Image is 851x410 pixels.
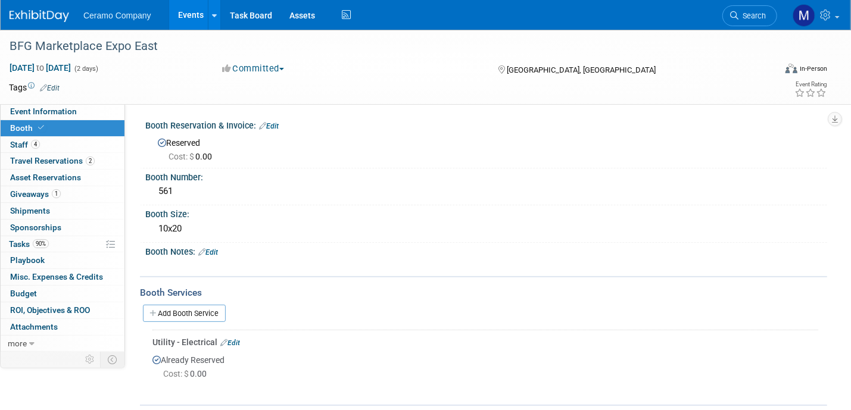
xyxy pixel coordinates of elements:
[10,305,90,315] span: ROI, Objectives & ROO
[10,156,95,165] span: Travel Reservations
[163,369,190,378] span: Cost: $
[1,137,124,153] a: Staff4
[785,64,797,73] img: Format-Inperson.png
[799,64,827,73] div: In-Person
[154,220,818,238] div: 10x20
[40,84,60,92] a: Edit
[31,140,40,149] span: 4
[1,153,124,169] a: Travel Reservations2
[10,289,37,298] span: Budget
[218,62,289,75] button: Committed
[1,104,124,120] a: Event Information
[1,302,124,318] a: ROI, Objectives & ROO
[83,11,151,20] span: Ceramo Company
[220,339,240,347] a: Edit
[35,63,46,73] span: to
[9,82,60,93] td: Tags
[163,369,211,378] span: 0.00
[5,36,758,57] div: BFG Marketplace Expo East
[101,352,125,367] td: Toggle Event Tabs
[140,286,827,299] div: Booth Services
[80,352,101,367] td: Personalize Event Tab Strip
[145,168,827,183] div: Booth Number:
[794,82,827,87] div: Event Rating
[10,140,40,149] span: Staff
[154,182,818,201] div: 561
[86,157,95,165] span: 2
[1,120,124,136] a: Booth
[10,10,69,22] img: ExhibitDay
[9,239,49,249] span: Tasks
[152,336,818,348] div: Utility - Electrical
[738,11,766,20] span: Search
[1,220,124,236] a: Sponsorships
[152,348,818,390] div: Already Reserved
[1,236,124,252] a: Tasks90%
[38,124,44,131] i: Booth reservation complete
[793,4,815,27] img: Mark Ries
[169,152,195,161] span: Cost: $
[1,286,124,302] a: Budget
[52,189,61,198] span: 1
[1,269,124,285] a: Misc. Expenses & Credits
[145,243,827,258] div: Booth Notes:
[10,255,45,265] span: Playbook
[145,117,827,132] div: Booth Reservation & Invoice:
[10,173,81,182] span: Asset Reservations
[10,272,103,281] span: Misc. Expenses & Credits
[1,186,124,202] a: Giveaways1
[706,62,827,80] div: Event Format
[10,223,61,232] span: Sponsorships
[1,336,124,352] a: more
[33,239,49,248] span: 90%
[259,122,279,130] a: Edit
[10,123,46,133] span: Booth
[143,305,226,322] a: Add Booth Service
[507,65,656,74] span: [GEOGRAPHIC_DATA], [GEOGRAPHIC_DATA]
[10,322,58,331] span: Attachments
[169,152,217,161] span: 0.00
[722,5,777,26] a: Search
[154,134,818,162] div: Reserved
[8,339,27,348] span: more
[73,65,98,73] span: (2 days)
[10,206,50,215] span: Shipments
[9,62,71,73] span: [DATE] [DATE]
[1,203,124,219] a: Shipments
[145,205,827,220] div: Booth Size:
[1,252,124,268] a: Playbook
[1,319,124,335] a: Attachments
[10,107,77,116] span: Event Information
[10,189,61,199] span: Giveaways
[1,170,124,186] a: Asset Reservations
[198,248,218,256] a: Edit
